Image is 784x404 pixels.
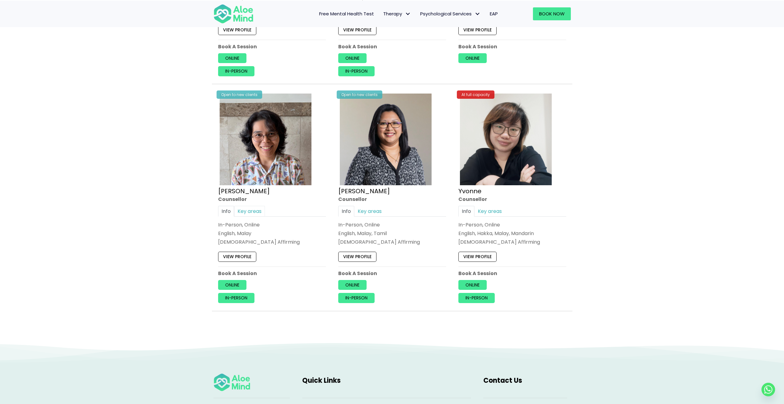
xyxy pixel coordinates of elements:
span: Contact Us [483,376,522,385]
a: Yvonne [458,187,481,195]
p: Book A Session [458,270,566,277]
img: Aloe mind Logo [213,4,254,24]
div: Open to new clients [217,90,262,99]
a: Key areas [234,206,265,217]
a: Whatsapp [762,383,775,396]
span: Psychological Services [420,10,481,17]
p: Book A Session [218,270,326,277]
div: In-Person, Online [338,221,446,228]
div: At full capacity [457,90,494,99]
div: Open to new clients [337,90,382,99]
div: Counsellor [458,196,566,203]
img: Aloe mind Logo [213,373,250,392]
span: Book Now [539,10,565,17]
a: View profile [338,25,376,35]
a: Free Mental Health Test [315,7,379,20]
a: In-person [218,293,254,303]
a: TherapyTherapy: submenu [379,7,416,20]
span: Free Mental Health Test [319,10,374,17]
p: Book A Session [458,43,566,50]
img: Sabrina [340,94,432,185]
a: View profile [218,252,256,262]
nav: Menu [262,7,502,20]
p: Book A Session [338,270,446,277]
span: Therapy [383,10,411,17]
a: View profile [338,252,376,262]
a: [PERSON_NAME] [218,187,270,195]
a: Key areas [474,206,505,217]
img: zafeera counsellor [220,94,311,185]
a: Online [338,280,367,290]
p: English, Malay [218,230,326,237]
div: In-Person, Online [218,221,326,228]
a: Online [458,280,487,290]
a: Info [338,206,354,217]
p: Book A Session [218,43,326,50]
a: Online [338,53,367,63]
a: Online [218,280,246,290]
a: Online [458,53,487,63]
a: Key areas [354,206,385,217]
a: In-person [338,66,375,76]
a: [PERSON_NAME] [338,187,390,195]
a: Psychological ServicesPsychological Services: submenu [416,7,485,20]
div: In-Person, Online [458,221,566,228]
a: Online [218,53,246,63]
div: Counsellor [338,196,446,203]
div: [DEMOGRAPHIC_DATA] Affirming [218,239,326,246]
a: Info [218,206,234,217]
a: EAP [485,7,502,20]
span: Therapy: submenu [404,9,412,18]
a: In-person [338,293,375,303]
span: Psychological Services: submenu [473,9,482,18]
p: English, Hakka, Malay, Mandarin [458,230,566,237]
p: Book A Session [338,43,446,50]
div: [DEMOGRAPHIC_DATA] Affirming [338,239,446,246]
a: View profile [458,252,497,262]
a: In-person [218,66,254,76]
img: Yvonne crop Aloe Mind [460,94,552,185]
span: Quick Links [302,376,341,385]
span: EAP [490,10,498,17]
a: Info [458,206,474,217]
a: Book Now [533,7,571,20]
a: In-person [458,293,495,303]
div: [DEMOGRAPHIC_DATA] Affirming [458,239,566,246]
a: View profile [218,25,256,35]
div: Counsellor [218,196,326,203]
p: English, Malay, Tamil [338,230,446,237]
a: View profile [458,25,497,35]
